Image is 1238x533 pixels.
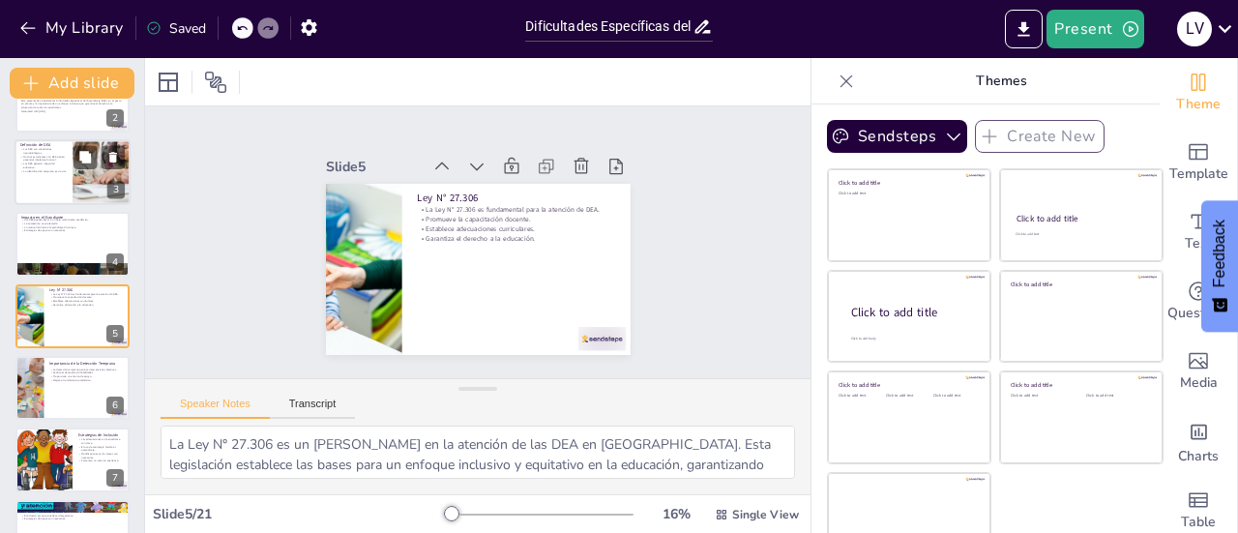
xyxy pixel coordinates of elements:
div: 5 [106,325,124,342]
p: Generated with [URL] [21,108,124,112]
p: Garantiza el derecho a la educación. [417,227,614,257]
p: El esfuerzo excesivo puede ser desgastante. [21,514,124,518]
p: Establece adecuaciones curriculares. [418,218,615,248]
p: Ley N° 27.306 [49,286,124,292]
p: Ley N° 27.306 [421,185,619,220]
button: Add slide [10,68,134,99]
div: Click to add text [886,394,929,399]
span: Template [1169,163,1228,185]
div: Change the overall theme [1160,58,1237,128]
div: Get real-time input from your audience [1160,267,1237,337]
p: Fomentan un entorno equitativo. [78,459,124,463]
button: Export to PowerPoint [1005,10,1043,48]
input: Insert title [525,13,692,41]
div: Click to add text [1016,232,1144,237]
span: Table [1181,512,1216,533]
p: Themes [862,58,1140,104]
p: Modificaciones en las tareas son necesarias. [78,453,124,459]
span: Feedback [1211,220,1228,287]
div: 4 [15,212,130,276]
div: Click to add title [1017,213,1145,224]
button: Duplicate Slide [74,145,97,168]
p: Muchos estudiantes con DEA tienen potencial intelectual normal. [20,155,67,162]
button: My Library [15,13,132,44]
div: 5 [15,284,130,348]
p: Promueve la capacitación docente. [419,208,616,238]
div: Layout [153,67,184,98]
p: Las DEA generan inequidad educativa. [20,162,67,168]
div: 16 % [653,505,699,523]
div: Click to add title [851,305,975,321]
button: Create New [975,120,1105,153]
span: Theme [1176,94,1221,115]
button: Present [1046,10,1143,48]
button: Speaker Notes [161,398,270,419]
div: Click to add body [851,337,973,341]
p: El uso de tecnología facilita el aprendizaje. [78,445,124,452]
p: Estrategias de apoyo son necesarias. [21,229,124,233]
p: La Ley N° 27.306 es fundamental para la atención de DEA. [420,199,617,229]
span: Position [204,71,227,94]
div: 2 [106,109,124,127]
div: Click to add text [1086,394,1147,399]
div: Click to add title [839,381,977,389]
p: La identificación temprana es crucial. [20,169,67,173]
span: Single View [732,507,799,522]
div: 2 [15,68,130,132]
div: 7 [106,469,124,487]
button: Feedback - Show survey [1201,200,1238,332]
div: Add text boxes [1160,197,1237,267]
div: 7 [15,428,130,491]
span: Charts [1178,446,1219,467]
button: Delete Slide [102,145,125,168]
button: Transcript [270,398,356,419]
span: Text [1185,233,1212,254]
p: Las DEA son condiciones neurobiológicas. [20,147,67,154]
div: 4 [106,253,124,271]
div: Click to add text [1011,394,1072,399]
span: Media [1180,372,1218,394]
div: 3 [107,181,125,198]
div: Add ready made slides [1160,128,1237,197]
div: Add images, graphics, shapes or video [1160,337,1237,406]
div: 3 [15,139,131,205]
div: 6 [106,397,124,414]
div: Saved [146,19,206,38]
p: Definición de DEA [20,142,67,148]
button: L V [1177,10,1212,48]
p: La motivación hacia el aprendizaje disminuye. [21,225,124,229]
span: Questions [1167,303,1230,324]
p: Estrategias de apoyo son necesarias. [21,518,124,521]
div: Slide 5 [334,141,430,169]
p: Dificultades en Lectura [21,502,124,508]
p: Establece adecuaciones curriculares. [49,299,124,303]
p: Las DEA pueden llevar a un bajo rendimiento académico. [21,219,124,222]
p: Estrategias de Inclusión [78,432,124,438]
p: La Ley N° 27.306 es fundamental para la atención de DEA. [49,292,124,296]
p: Proporciona un entorno de apoyo. [49,374,124,378]
p: Esta presentación abordará las Dificultades Específicas del Aprendizaje (DEA), su impacto en el a... [21,98,124,108]
div: L V [1177,12,1212,46]
p: Importancia de la Detección Temprana [49,361,124,367]
p: Las adecuaciones en la enseñanza son clave. [78,438,124,445]
div: 6 [15,356,130,420]
div: Click to add title [1011,280,1149,287]
div: Click to add text [839,394,882,399]
p: Facilita el desarrollo de habilidades. [49,371,124,375]
p: Garantiza el derecho a la educación. [49,303,124,307]
textarea: La Ley N° 27.306 es un [PERSON_NAME] en la atención de las DEA en [GEOGRAPHIC_DATA]. Esta legisla... [161,426,795,479]
p: La autoestima se ve afectada. [21,222,124,226]
button: Sendsteps [827,120,967,153]
div: Add charts and graphs [1160,406,1237,476]
div: Click to add text [933,394,977,399]
div: Click to add text [839,192,977,196]
p: La baja fluidez es un desafío común. [21,507,124,511]
p: Mejora el rendimiento académico. [49,378,124,382]
p: La detección temprana permite intervenciones efectivas. [49,368,124,371]
p: Impacto en el Estudiante [21,215,124,221]
p: Promueve la capacitación docente. [49,295,124,299]
div: Click to add title [839,179,977,187]
div: Slide 5 / 21 [153,505,448,523]
p: Los problemas de comprensión afectan el aprendizaje. [21,510,124,514]
div: Click to add title [1011,381,1149,389]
